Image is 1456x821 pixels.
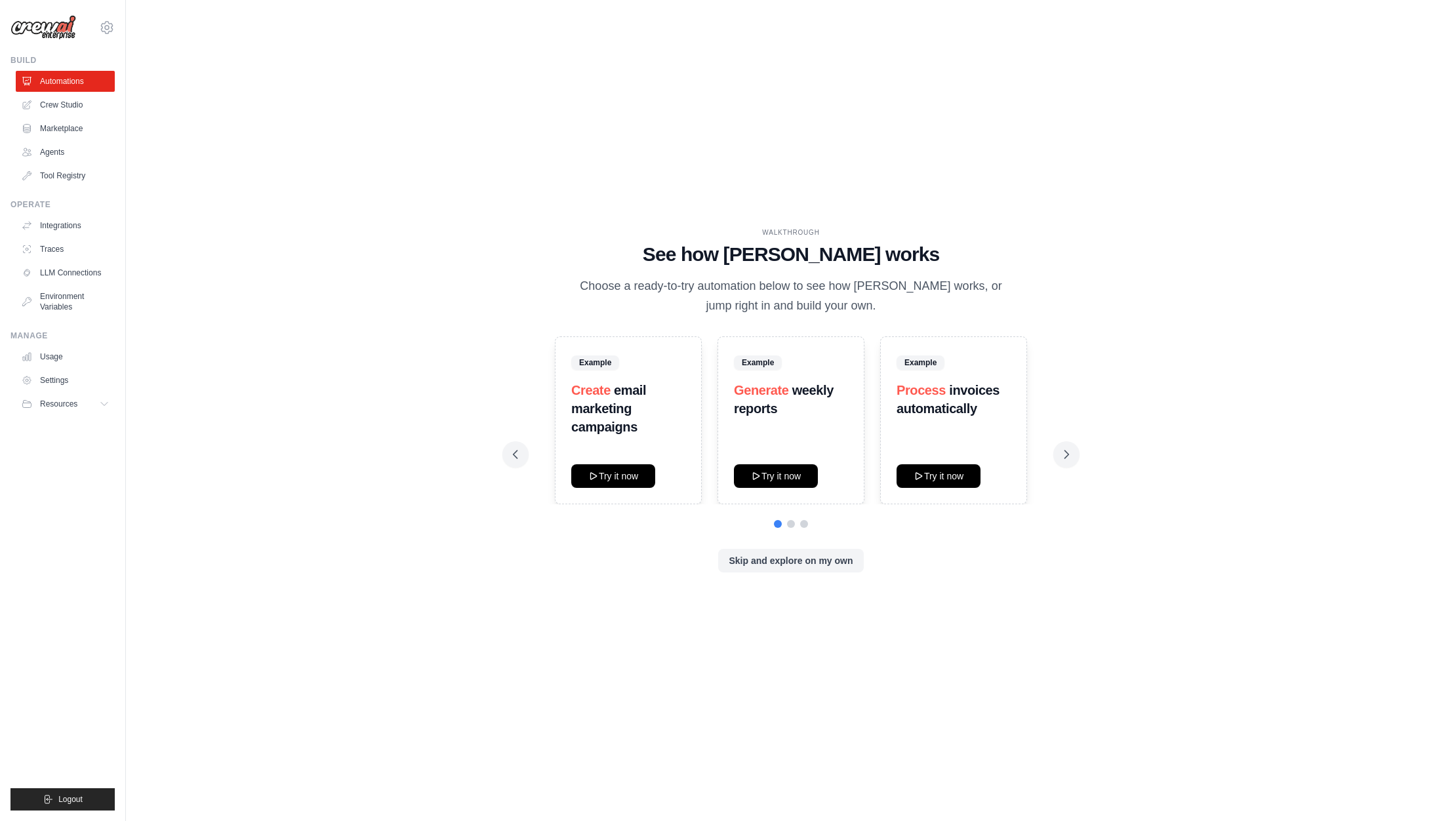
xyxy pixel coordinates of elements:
[16,286,115,317] a: Environment Variables
[1390,758,1456,821] iframe: Chat Widget
[16,94,115,115] a: Crew Studio
[16,165,115,186] a: Tool Registry
[513,228,1069,237] div: WALKTHROUGH
[16,262,115,283] a: LLM Connections
[897,464,981,488] button: Try it now
[734,355,782,370] span: Example
[10,330,115,341] div: Manage
[16,239,115,260] a: Traces
[10,199,115,210] div: Operate
[734,383,834,416] strong: weekly reports
[897,383,946,397] span: Process
[10,15,76,40] img: Logo
[16,346,115,367] a: Usage
[571,277,1011,315] p: Choose a ready-to-try automation below to see how [PERSON_NAME] works, or jump right in and build...
[897,355,944,370] span: Example
[16,142,115,163] a: Agents
[571,355,619,370] span: Example
[513,243,1069,266] h1: See how [PERSON_NAME] works
[16,215,115,236] a: Integrations
[16,393,115,414] button: Resources
[10,788,115,811] button: Logout
[718,549,863,572] button: Skip and explore on my own
[571,383,611,397] span: Create
[16,71,115,92] a: Automations
[16,370,115,391] a: Settings
[40,399,77,409] span: Resources
[571,464,655,488] button: Try it now
[10,55,115,66] div: Build
[734,464,818,488] button: Try it now
[16,118,115,139] a: Marketplace
[58,794,83,805] span: Logout
[571,383,646,434] strong: email marketing campaigns
[734,383,789,397] span: Generate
